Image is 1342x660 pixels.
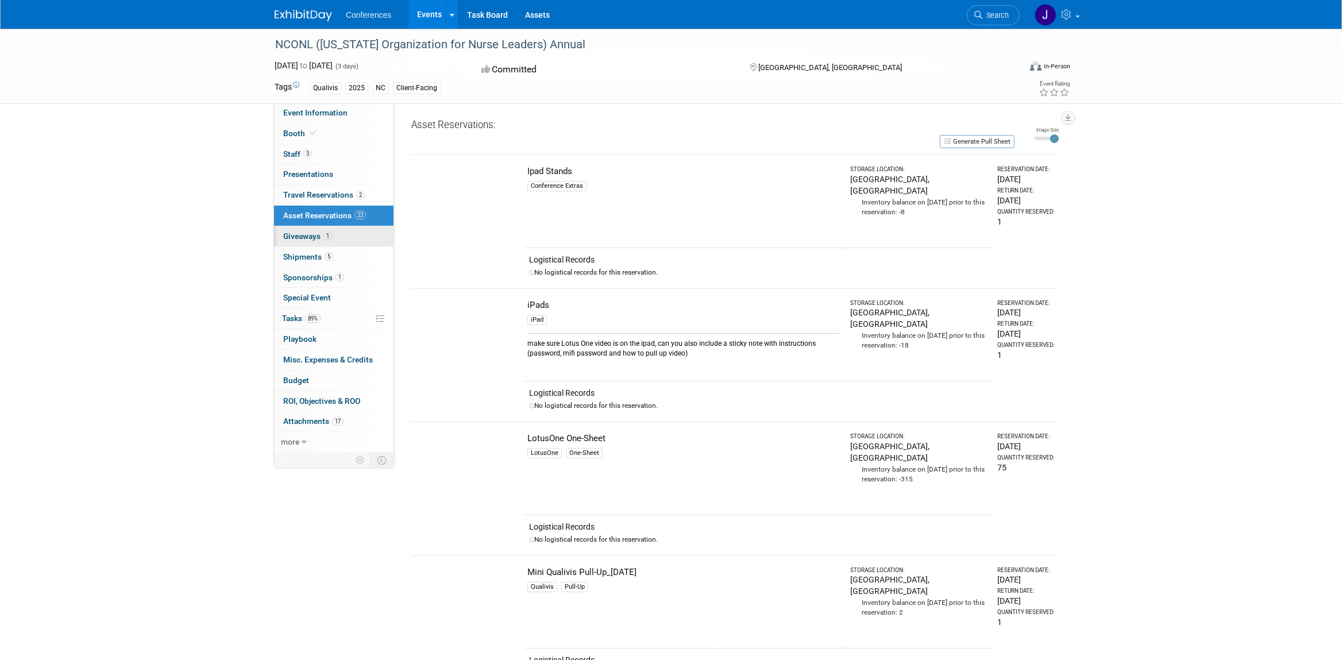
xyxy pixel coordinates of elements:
span: 1 [323,231,332,240]
span: 17 [332,417,344,426]
div: One-Sheet [566,448,603,458]
div: Client-Facing [393,82,441,94]
div: [DATE] [997,574,1054,585]
div: Mini Qualivis Pull-Up_[DATE] [527,566,840,578]
div: Committed [478,60,732,80]
a: ROI, Objectives & ROO [274,391,394,411]
span: 89% [305,314,321,323]
span: Misc. Expenses & Credits [283,355,373,364]
img: Jenny Clavero [1035,4,1056,26]
div: [DATE] [997,441,1054,452]
div: [GEOGRAPHIC_DATA], [GEOGRAPHIC_DATA] [850,307,987,330]
a: Booth [274,123,394,144]
span: 3 [303,149,312,158]
div: 1 [997,216,1054,227]
div: [DATE] [997,328,1054,339]
div: Event Format [952,60,1070,77]
i: Booth reservation complete [310,130,316,136]
div: LotusOne One-Sheet [527,433,840,445]
div: Quantity Reserved: [997,608,1054,616]
div: Ipad Stands [527,165,840,177]
div: [DATE] [997,595,1054,607]
div: make sure Lotus One video is on the ipad, can you also include a sticky note with instructions (p... [527,333,840,359]
span: [GEOGRAPHIC_DATA], [GEOGRAPHIC_DATA] [758,63,902,72]
div: No logistical records for this reservation. [529,401,987,411]
span: [DATE] [DATE] [275,61,333,70]
td: Personalize Event Tab Strip [350,453,371,468]
div: Qualivis [310,82,341,94]
div: Return Date: [997,587,1054,595]
div: Quantity Reserved: [997,208,1054,216]
div: LotusOne [527,448,562,458]
div: Storage Location: [850,433,987,441]
a: Presentations [274,164,394,184]
div: Reservation Date: [997,165,1054,173]
div: [DATE] [997,195,1054,206]
div: [DATE] [997,173,1054,185]
img: View Images [425,299,520,371]
span: Booth [283,129,318,138]
a: Sponsorships1 [274,268,394,288]
div: [GEOGRAPHIC_DATA], [GEOGRAPHIC_DATA] [850,173,987,196]
div: 2025 [345,82,368,94]
span: 23 [354,211,366,219]
span: Conferences [346,10,391,20]
img: Format-Inperson.png [1030,61,1042,71]
td: Tags [275,81,299,94]
div: Conference Extras [527,181,587,191]
div: Return Date: [997,187,1054,195]
div: Inventory balance on [DATE] prior to this reservation: -315 [850,464,987,484]
span: Search [982,11,1009,20]
div: Logistical Records [529,387,987,399]
span: Special Event [283,293,331,302]
span: more [281,437,299,446]
div: Reservation Date: [997,566,1054,574]
div: No logistical records for this reservation. [529,268,987,277]
span: Asset Reservations [283,211,366,220]
span: 1 [335,273,344,281]
span: Attachments [283,416,344,426]
div: Inventory balance on [DATE] prior to this reservation: 2 [850,597,987,617]
div: [GEOGRAPHIC_DATA], [GEOGRAPHIC_DATA] [850,574,987,597]
img: View Images [425,165,520,237]
a: Playbook [274,329,394,349]
img: ExhibitDay [275,10,332,21]
div: iPads [527,299,840,311]
a: Giveaways1 [274,226,394,246]
img: View Images [425,433,520,504]
a: Misc. Expenses & Credits [274,350,394,370]
a: Budget [274,370,394,391]
div: Quantity Reserved: [997,341,1054,349]
div: Qualivis [527,582,557,592]
span: ROI, Objectives & ROO [283,396,360,406]
a: Attachments17 [274,411,394,431]
span: Playbook [283,334,317,343]
span: Budget [283,376,309,385]
a: Travel Reservations2 [274,185,394,205]
td: Toggle Event Tabs [371,453,394,468]
div: No logistical records for this reservation. [529,535,987,545]
span: Staff [283,149,312,159]
a: Asset Reservations23 [274,206,394,226]
span: Sponsorships [283,273,344,282]
div: Return Date: [997,320,1054,328]
div: Storage Location: [850,299,987,307]
div: 1 [997,616,1054,628]
div: 75 [997,462,1054,473]
span: 5 [325,252,333,261]
span: (3 days) [334,63,358,70]
div: 1 [997,349,1054,361]
div: [GEOGRAPHIC_DATA], [GEOGRAPHIC_DATA] [850,441,987,464]
a: Shipments5 [274,247,394,267]
span: 2 [356,191,365,199]
div: Image Size [1035,126,1059,133]
div: Asset Reservations: [411,118,1009,134]
div: NCONL ([US_STATE] Organization for Nurse Leaders) Annual [271,34,1002,55]
span: Event Information [283,108,348,117]
img: View Images [425,566,520,638]
span: Tasks [282,314,321,323]
button: Generate Pull Sheet [940,135,1015,148]
a: Tasks89% [274,308,394,329]
div: Inventory balance on [DATE] prior to this reservation: -8 [850,196,987,217]
div: Event Rating [1039,81,1070,87]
